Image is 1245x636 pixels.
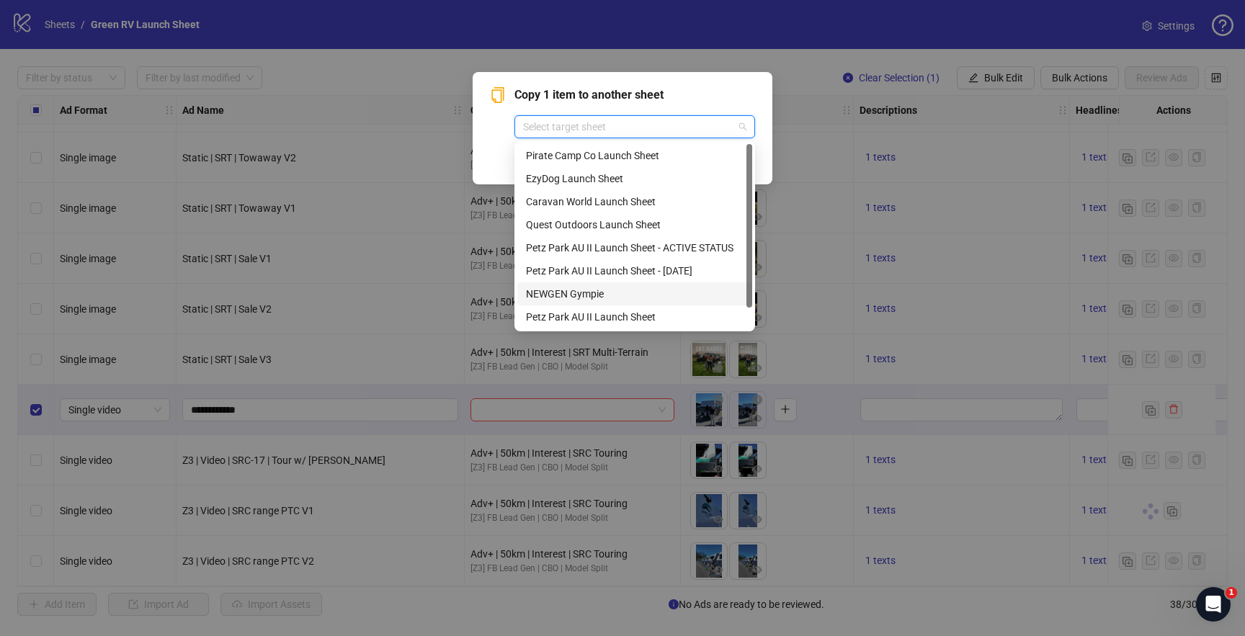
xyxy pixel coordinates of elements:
[490,87,506,103] span: copy
[517,282,752,305] div: NEWGEN Gympie
[517,190,752,213] div: Caravan World Launch Sheet
[514,86,755,104] span: Copy 1 item to another sheet
[1226,587,1237,599] span: 1
[526,148,744,164] div: Pirate Camp Co Launch Sheet
[526,194,744,210] div: Caravan World Launch Sheet
[517,144,752,167] div: Pirate Camp Co Launch Sheet
[517,259,752,282] div: Petz Park AU II Launch Sheet - MAY20
[517,236,752,259] div: Petz Park AU II Launch Sheet - ACTIVE STATUS
[526,171,744,187] div: EzyDog Launch Sheet
[526,309,744,325] div: Petz Park AU II Launch Sheet
[517,305,752,328] div: Petz Park AU II Launch Sheet
[526,286,744,302] div: NEWGEN Gympie
[517,213,752,236] div: Quest Outdoors Launch Sheet
[1196,587,1231,622] iframe: Intercom live chat
[526,263,744,279] div: Petz Park AU II Launch Sheet - [DATE]
[517,167,752,190] div: EzyDog Launch Sheet
[526,217,744,233] div: Quest Outdoors Launch Sheet
[526,240,744,256] div: Petz Park AU II Launch Sheet - ACTIVE STATUS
